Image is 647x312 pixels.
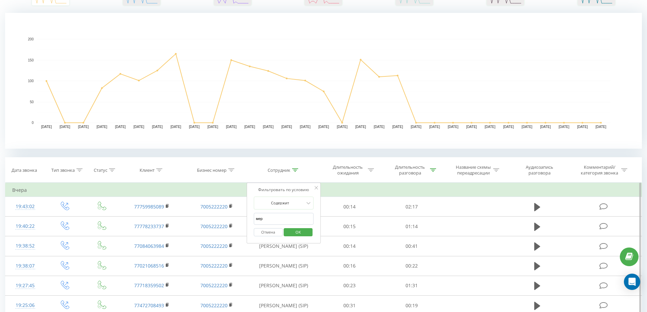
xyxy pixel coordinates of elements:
div: Комментарий/категория звонка [580,164,619,176]
text: [DATE] [540,125,551,129]
div: 19:43:02 [12,200,38,213]
div: Тип звонка [51,167,75,173]
td: 00:41 [381,236,443,256]
text: 100 [28,79,34,83]
td: 00:15 [319,217,381,236]
a: 77472708493 [134,302,164,309]
div: Аудиозапись разговора [517,164,561,176]
text: [DATE] [559,125,570,129]
div: Клиент [140,167,155,173]
div: 19:40:22 [12,220,38,233]
text: [DATE] [133,125,144,129]
text: [DATE] [41,125,52,129]
text: [DATE] [300,125,311,129]
button: Отмена [254,228,283,237]
a: 77021068516 [134,262,164,269]
td: 00:22 [381,256,443,276]
text: [DATE] [522,125,533,129]
td: [PERSON_NAME] (SIP) [249,256,319,276]
text: [DATE] [448,125,459,129]
span: OK [289,227,308,237]
text: [DATE] [245,125,255,129]
text: [DATE] [115,125,126,129]
a: 7005222220 [200,302,228,309]
text: [DATE] [485,125,496,129]
text: [DATE] [96,125,107,129]
text: [DATE] [152,125,163,129]
td: Вчера [5,183,642,197]
td: 01:31 [381,276,443,295]
td: 02:17 [381,197,443,217]
text: [DATE] [466,125,477,129]
text: [DATE] [78,125,89,129]
div: Open Intercom Messenger [624,274,640,290]
div: Название схемы переадресации [455,164,491,176]
td: 00:16 [319,256,381,276]
text: [DATE] [596,125,607,129]
td: [PERSON_NAME] (SIP) [249,276,319,295]
text: [DATE] [59,125,70,129]
text: [DATE] [577,125,588,129]
td: 01:14 [381,217,443,236]
td: [PERSON_NAME] (SIP) [249,236,319,256]
a: 77718359502 [134,282,164,289]
div: 19:38:07 [12,259,38,273]
a: 7005222220 [200,262,228,269]
input: Введите значение [254,213,313,225]
text: [DATE] [170,125,181,129]
text: [DATE] [374,125,385,129]
div: Дата звонка [12,167,37,173]
button: OK [284,228,312,237]
text: [DATE] [392,125,403,129]
div: Сотрудник [268,167,290,173]
div: 19:25:06 [12,299,38,312]
text: [DATE] [263,125,274,129]
td: 00:14 [319,236,381,256]
text: [DATE] [208,125,218,129]
td: 00:23 [319,276,381,295]
a: 7005222220 [200,282,228,289]
div: Фильтровать по условию [254,186,313,193]
a: 7005222220 [200,203,228,210]
text: 200 [28,37,34,41]
text: [DATE] [355,125,366,129]
a: 7005222220 [200,223,228,230]
text: [DATE] [226,125,237,129]
div: 19:38:52 [12,239,38,253]
div: Длительность ожидания [330,164,366,176]
text: 50 [30,100,34,104]
div: Бизнес номер [197,167,227,173]
text: [DATE] [429,125,440,129]
text: [DATE] [337,125,348,129]
text: 0 [32,121,34,125]
a: 77084063984 [134,243,164,249]
a: 77778233737 [134,223,164,230]
div: Статус [94,167,107,173]
text: [DATE] [189,125,200,129]
text: [DATE] [503,125,514,129]
text: [DATE] [411,125,421,129]
text: [DATE] [281,125,292,129]
td: 00:14 [319,197,381,217]
div: 19:27:45 [12,279,38,292]
div: Длительность разговора [392,164,428,176]
svg: A chart. [5,13,642,149]
text: 150 [28,58,34,62]
text: [DATE] [318,125,329,129]
a: 7005222220 [200,243,228,249]
a: 77759985089 [134,203,164,210]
